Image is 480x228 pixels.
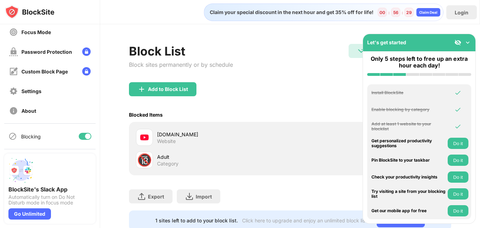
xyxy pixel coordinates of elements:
div: Block List [129,44,233,58]
div: Install BlockSite [371,90,446,95]
div: 56 [393,10,398,15]
button: Do it [448,138,468,149]
div: Only 5 steps left to free up an extra hour each day! [367,56,471,69]
img: settings-off.svg [9,87,18,96]
img: focus-off.svg [9,28,18,37]
img: logo-blocksite.svg [5,5,54,19]
img: omni-setup-toggle.svg [464,39,471,46]
div: Go Unlimited [8,208,51,220]
div: Custom Block Page [21,69,68,74]
div: Add to Block List [148,86,188,92]
div: Blocked Items [129,112,163,118]
div: Automatically turn on Do Not Disturb mode in focus mode [8,194,91,206]
img: favicons [140,133,149,142]
img: customize-block-page-off.svg [9,67,18,76]
img: lock-menu.svg [82,67,91,76]
div: Focus Mode [21,29,51,35]
div: 1 sites left to add to your block list. [155,217,238,223]
div: 00 [380,10,385,15]
div: Block sites permanently or by schedule [129,61,233,68]
div: Login [455,9,468,15]
div: Enable blocking by category [371,107,446,112]
img: password-protection-off.svg [9,47,18,56]
div: Get personalized productivity suggestions [371,138,446,149]
div: Adult [157,153,290,161]
div: Password Protection [21,49,72,55]
img: blocking-icon.svg [8,132,17,141]
div: Check your productivity insights [371,175,446,180]
img: omni-check.svg [454,89,461,96]
div: Claim your special discount in the next hour and get 35% off for life! [206,9,374,15]
div: Category [157,161,179,167]
div: 29 [406,10,412,15]
div: Try visiting a site from your blocking list [371,189,446,199]
button: Do it [448,171,468,183]
div: Website [157,138,176,144]
div: Export [148,194,164,200]
div: Click here to upgrade and enjoy an unlimited block list. [242,217,368,223]
img: omni-check.svg [454,123,461,130]
div: BlockSite's Slack App [8,186,91,193]
div: [DOMAIN_NAME] [157,131,290,138]
div: Settings [21,88,41,94]
div: : [400,8,404,17]
div: Add at least 1 website to your blocklist [371,122,446,132]
div: : [387,8,391,17]
button: Do it [448,155,468,166]
div: Blocking [21,133,41,139]
img: about-off.svg [9,106,18,115]
img: eye-not-visible.svg [454,39,461,46]
button: Do it [448,205,468,216]
div: Claim Deal [419,10,437,14]
div: Let's get started [367,39,406,45]
button: Do it [448,188,468,200]
div: Get our mobile app for free [371,208,446,213]
div: 🔞 [137,153,152,167]
img: lock-menu.svg [82,47,91,56]
img: push-slack.svg [8,158,34,183]
div: Import [196,194,212,200]
img: omni-check.svg [454,106,461,113]
div: Pin BlockSite to your taskbar [371,158,446,163]
div: About [21,108,36,114]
